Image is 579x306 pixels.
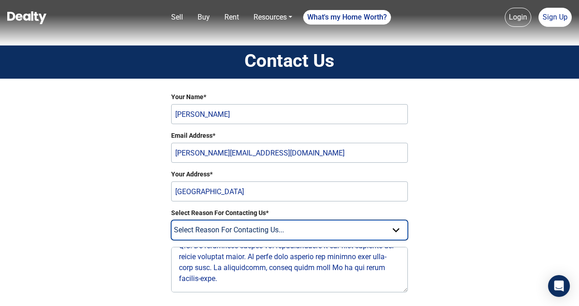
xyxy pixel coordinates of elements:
[7,11,46,24] img: Dealty - Buy, Sell & Rent Homes
[505,8,531,27] a: Login
[7,50,572,72] h1: Contact Us
[168,8,187,26] a: Sell
[303,10,391,25] a: What's my Home Worth?
[171,92,408,102] label: Your Name*
[171,247,408,292] textarea: Lorem, Ip dolo si Ametco , adi el sed doeiusmo tempo inci utl etd magnaal enima minim veniamq no ...
[171,170,408,179] label: Your Address*
[171,208,408,218] label: Select Reason For Contacting Us*
[194,8,213,26] a: Buy
[548,275,570,297] div: Open Intercom Messenger
[221,8,243,26] a: Rent
[538,8,572,27] a: Sign Up
[171,131,408,140] label: Email Address*
[250,8,296,26] a: Resources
